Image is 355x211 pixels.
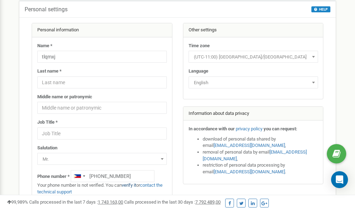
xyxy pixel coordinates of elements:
[7,199,28,205] span: 99,989%
[195,199,221,205] u: 7 792 489,00
[37,182,163,194] a: contact the technical support
[37,43,52,49] label: Name *
[191,78,316,88] span: English
[203,136,318,149] li: download of personal data shared by email ,
[189,126,235,131] strong: In accordance with our
[71,170,154,182] input: +1-800-555-55-55
[203,149,307,161] a: [EMAIL_ADDRESS][DOMAIN_NAME]
[236,126,262,131] a: privacy policy
[189,68,208,75] label: Language
[37,119,58,126] label: Job Title *
[37,153,167,165] span: Mr.
[32,23,172,37] div: Personal information
[40,154,164,164] span: Mr.
[331,171,348,188] div: Open Intercom Messenger
[189,76,318,88] span: English
[264,126,297,131] strong: you can request:
[37,173,70,180] label: Phone number *
[203,149,318,162] li: removal of personal data by email ,
[183,23,323,37] div: Other settings
[37,128,167,139] input: Job Title
[203,162,318,175] li: restriction of personal data processing by email .
[37,94,92,100] label: Middle name or patronymic
[37,182,167,195] p: Your phone number is not verified. You can or
[37,76,167,88] input: Last name
[189,51,318,63] span: (UTC-11:00) Pacific/Midway
[37,68,62,75] label: Last name *
[29,199,123,205] span: Calls processed in the last 7 days :
[214,143,285,148] a: [EMAIL_ADDRESS][DOMAIN_NAME]
[311,6,330,12] button: HELP
[214,169,285,174] a: [EMAIL_ADDRESS][DOMAIN_NAME]
[71,170,87,182] div: Telephone country code
[124,199,221,205] span: Calls processed in the last 30 days :
[189,43,210,49] label: Time zone
[183,107,323,121] div: Information about data privacy
[122,182,136,188] a: verify it
[37,102,167,114] input: Middle name or patronymic
[25,6,68,13] h5: Personal settings
[98,199,123,205] u: 1 743 163,00
[191,52,316,62] span: (UTC-11:00) Pacific/Midway
[37,51,167,63] input: Name
[37,145,57,151] label: Salutation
